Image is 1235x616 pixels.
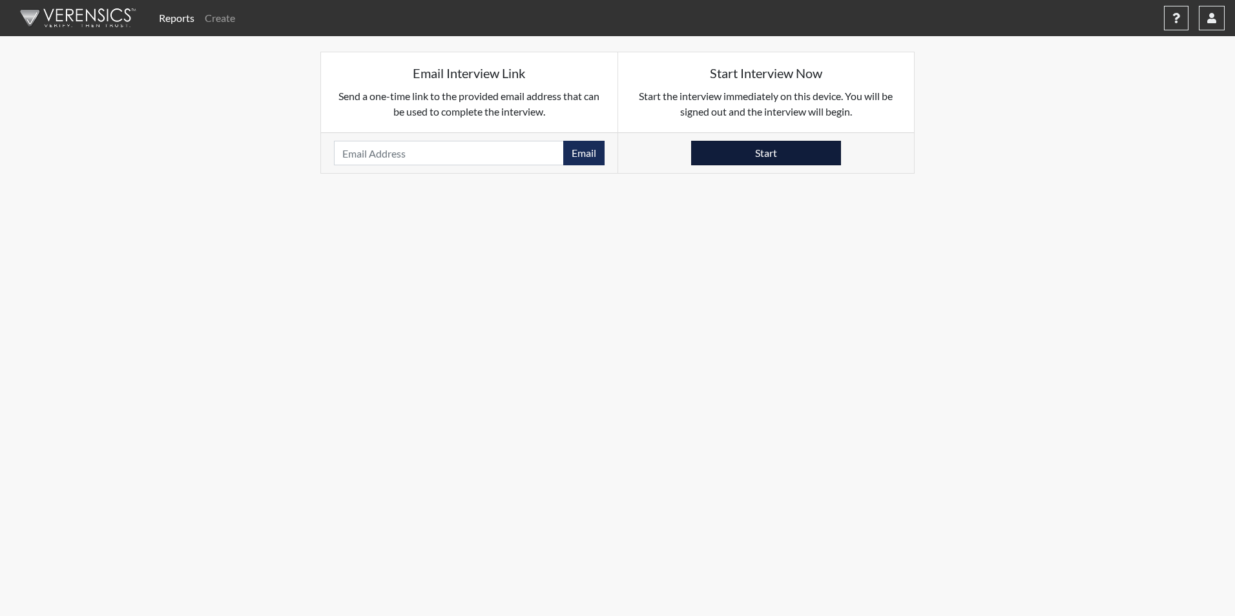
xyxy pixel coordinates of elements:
[631,65,902,81] h5: Start Interview Now
[563,141,605,165] button: Email
[334,88,605,119] p: Send a one-time link to the provided email address that can be used to complete the interview.
[631,88,902,119] p: Start the interview immediately on this device. You will be signed out and the interview will begin.
[154,5,200,31] a: Reports
[691,141,841,165] button: Start
[200,5,240,31] a: Create
[334,141,564,165] input: Email Address
[334,65,605,81] h5: Email Interview Link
